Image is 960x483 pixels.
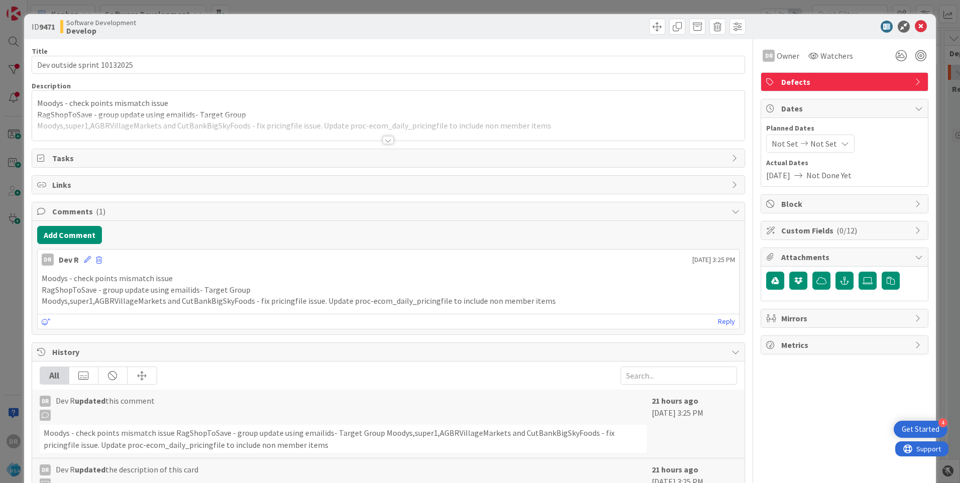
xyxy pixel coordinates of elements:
b: Develop [66,27,136,35]
div: Get Started [902,424,939,434]
span: Watchers [820,50,853,62]
span: ( 0/12 ) [836,225,857,235]
span: Custom Fields [781,224,910,236]
span: Attachments [781,251,910,263]
a: Reply [718,315,735,328]
div: [DATE] 3:25 PM [652,395,737,453]
div: Open Get Started checklist, remaining modules: 4 [894,421,947,438]
p: Moodys,super1,AGBRVillageMarkets and CutBankBigSkyFoods - fix pricingfile issue. Update proc-ecom... [42,295,735,307]
span: Tasks [52,152,727,164]
label: Title [32,47,48,56]
span: [DATE] 3:25 PM [692,255,735,265]
span: Description [32,81,71,90]
div: 4 [938,418,947,427]
span: Defects [781,76,910,88]
span: ID [32,21,55,33]
div: DR [763,50,775,62]
span: Not Set [810,138,837,150]
span: Not Set [772,138,798,150]
div: DR [42,254,54,266]
b: updated [75,464,105,474]
button: Add Comment [37,226,102,244]
span: ( 1 ) [96,206,105,216]
input: type card name here... [32,56,745,74]
span: [DATE] [766,169,790,181]
span: Dev R this comment [56,395,155,421]
span: Metrics [781,339,910,351]
p: RagShopToSave - group update using emailids- Target Group [37,109,740,120]
span: Comments [52,205,727,217]
input: Search... [621,367,737,385]
p: Moodys - check points mismatch issue [42,273,735,284]
p: RagShopToSave - group update using emailids- Target Group [42,284,735,296]
div: Dev R [59,254,79,266]
span: Mirrors [781,312,910,324]
span: Links [52,179,727,191]
div: DR [40,396,51,407]
b: updated [75,396,105,406]
span: Not Done Yet [806,169,852,181]
span: Actual Dates [766,158,923,168]
span: Block [781,198,910,210]
p: Moodys - check points mismatch issue [37,97,740,109]
span: Planned Dates [766,123,923,134]
div: Moodys - check points mismatch issue RagShopToSave - group update using emailids- Target Group Mo... [40,425,647,453]
span: History [52,346,727,358]
b: 9471 [39,22,55,32]
b: 21 hours ago [652,396,698,406]
span: Dates [781,102,910,114]
div: DR [40,464,51,475]
div: All [40,367,69,384]
span: Owner [777,50,799,62]
span: Software Development [66,19,136,27]
span: Support [21,2,46,14]
b: 21 hours ago [652,464,698,474]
